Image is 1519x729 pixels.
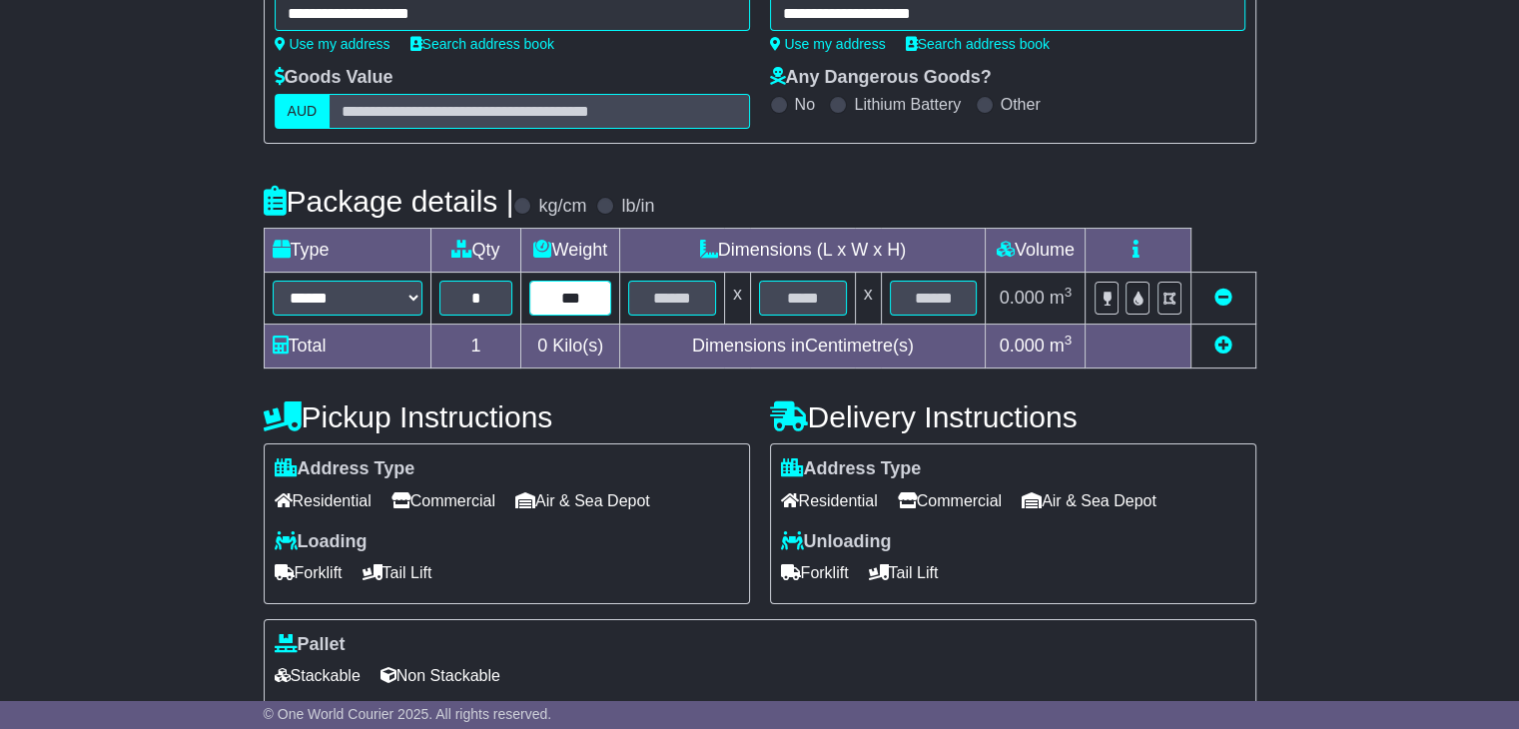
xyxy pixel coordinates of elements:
[521,229,620,273] td: Weight
[264,400,750,433] h4: Pickup Instructions
[538,196,586,218] label: kg/cm
[1050,288,1073,308] span: m
[1214,336,1232,356] a: Add new item
[275,634,346,656] label: Pallet
[264,325,430,368] td: Total
[1000,336,1045,356] span: 0.000
[521,325,620,368] td: Kilo(s)
[781,458,922,480] label: Address Type
[537,336,547,356] span: 0
[430,325,521,368] td: 1
[391,485,495,516] span: Commercial
[1000,288,1045,308] span: 0.000
[275,485,372,516] span: Residential
[1065,333,1073,348] sup: 3
[515,485,650,516] span: Air & Sea Depot
[275,531,368,553] label: Loading
[795,95,815,114] label: No
[781,557,849,588] span: Forklift
[986,229,1086,273] td: Volume
[275,660,361,691] span: Stackable
[620,325,986,368] td: Dimensions in Centimetre(s)
[1001,95,1041,114] label: Other
[275,36,390,52] a: Use my address
[264,706,552,722] span: © One World Courier 2025. All rights reserved.
[275,67,393,89] label: Goods Value
[430,229,521,273] td: Qty
[781,485,878,516] span: Residential
[906,36,1050,52] a: Search address book
[1022,485,1156,516] span: Air & Sea Depot
[869,557,939,588] span: Tail Lift
[621,196,654,218] label: lb/in
[264,185,514,218] h4: Package details |
[770,36,886,52] a: Use my address
[1065,285,1073,300] sup: 3
[1050,336,1073,356] span: m
[620,229,986,273] td: Dimensions (L x W x H)
[770,67,992,89] label: Any Dangerous Goods?
[854,95,961,114] label: Lithium Battery
[275,557,343,588] span: Forklift
[264,229,430,273] td: Type
[770,400,1256,433] h4: Delivery Instructions
[855,273,881,325] td: x
[363,557,432,588] span: Tail Lift
[781,531,892,553] label: Unloading
[275,94,331,129] label: AUD
[380,660,500,691] span: Non Stackable
[898,485,1002,516] span: Commercial
[1214,288,1232,308] a: Remove this item
[724,273,750,325] td: x
[410,36,554,52] a: Search address book
[275,458,415,480] label: Address Type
